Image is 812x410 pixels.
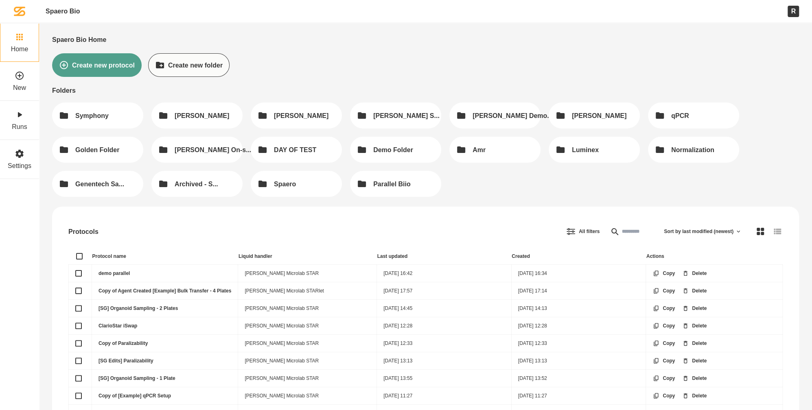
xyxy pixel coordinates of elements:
td: [DATE] 11:27 [377,387,512,405]
button: qPCR [648,102,739,129]
td: [DATE] 13:13 [511,352,646,370]
td: [PERSON_NAME] Microlab STAR [238,300,377,317]
button: ClarioStar iSwap [75,323,82,329]
a: Spaero Bio [46,7,80,15]
a: Amr [449,137,541,163]
td: [DATE] 12:28 [377,317,512,335]
a: Create new protocol [52,53,142,77]
button: Copy of Agent Created [Example] Bulk Transfer - 4 Plates [75,288,82,294]
th: Liquid handler [238,248,377,265]
td: [PERSON_NAME] Microlab STAR [238,317,377,335]
button: Copy of [Example] qPCR Setup [75,393,82,399]
div: [PERSON_NAME] S... [373,112,440,120]
a: Normalization [648,137,739,163]
td: [PERSON_NAME] Microlab STAR [238,370,377,387]
div: Protocols [68,228,98,236]
button: [PERSON_NAME] [251,102,342,129]
button: Symphony [52,102,143,129]
th: Last updated [377,248,512,265]
td: [DATE] 12:33 [377,335,512,352]
button: Delete [675,316,714,336]
td: [DATE] 11:27 [511,387,646,405]
button: Filter protocol [559,220,606,243]
a: [PERSON_NAME] S... [350,102,441,129]
tr: Copy of Paralizability [69,335,783,352]
button: Archived - S... [151,171,243,197]
button: Golden Folder [52,137,143,163]
a: demo parallel [98,270,130,276]
label: Runs [12,123,27,131]
div: Amr [473,146,486,154]
button: Copy [646,333,682,353]
div: [PERSON_NAME] [274,112,328,120]
button: Delete [675,333,714,353]
button: [PERSON_NAME] [549,102,640,129]
button: Demo Folder [350,137,441,163]
button: List view [766,220,789,243]
button: Delete [675,298,714,318]
td: [PERSON_NAME] Microlab STAR [238,352,377,370]
a: ClarioStar iSwap [98,323,137,329]
div: [PERSON_NAME] [572,112,626,120]
span: Sort by last modified (newest) [664,229,733,234]
button: Select all protocols [76,253,83,260]
td: [PERSON_NAME] Microlab STAR [238,265,377,282]
a: Copy of Paralizability [98,340,148,346]
img: Spaero logomark [14,6,25,17]
div: DAY OF TEST [274,146,316,154]
tr: demo parallel [69,265,783,282]
button: Copy [646,368,682,388]
button: [SG] Organoid Sampling - 2 Plates [75,305,82,312]
div: [PERSON_NAME] Demo... [473,112,552,120]
td: [DATE] 17:57 [377,282,512,300]
div: Spaero [274,180,296,188]
button: Copy [646,298,682,318]
a: Spaero Bio Home [52,36,106,44]
button: Luminex [549,137,640,163]
a: DAY OF TEST [251,137,342,163]
a: [SG] Organoid Sampling - 1 Plate [98,375,175,381]
td: [DATE] 12:28 [511,317,646,335]
div: Luminex [572,146,599,154]
a: Copy of [Example] qPCR Setup [98,393,171,399]
button: Delete [675,386,714,406]
a: Parallel Biio [350,171,441,197]
th: Actions [646,248,783,265]
div: Genentech Sa... [75,180,124,188]
label: Home [11,45,28,53]
td: [DATE] 16:34 [511,265,646,282]
button: [PERSON_NAME] [151,102,243,129]
button: [PERSON_NAME] Demo... [449,102,541,129]
div: Archived - S... [175,180,218,188]
td: [PERSON_NAME] Microlab STAR [238,335,377,352]
td: [DATE] 14:45 [377,300,512,317]
div: R [788,6,799,17]
button: Copy [646,386,682,406]
tr: [SG] Organoid Sampling - 2 Plates [69,300,783,317]
button: Copy [646,316,682,336]
a: Genentech Sa... [52,171,143,197]
td: [PERSON_NAME] Microlab STARlet [238,282,377,300]
button: Spaero [251,171,342,197]
div: Folders [52,87,799,94]
button: Create new folder [148,53,230,77]
td: [DATE] 16:42 [377,265,512,282]
button: [PERSON_NAME] On-s... [151,137,243,163]
div: [PERSON_NAME] On-s... [175,146,251,154]
td: [DATE] 13:13 [377,352,512,370]
tr: ClarioStar iSwap [69,317,783,335]
button: Tile view [749,220,772,243]
div: Parallel Biio [373,180,411,188]
button: Copy [646,351,682,371]
td: [DATE] 13:52 [511,370,646,387]
button: Delete [675,368,714,388]
td: [DATE] 17:14 [511,282,646,300]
